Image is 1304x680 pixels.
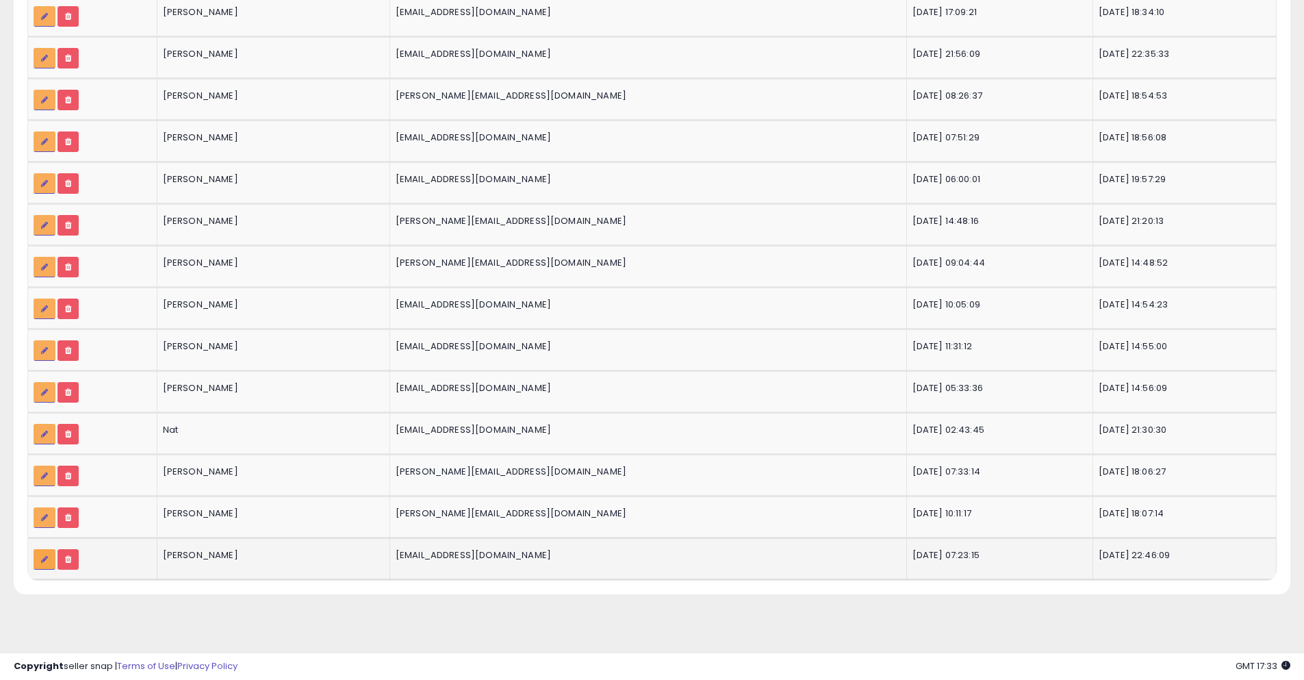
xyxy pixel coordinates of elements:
div: [DATE] 18:54:53 [1099,90,1266,102]
div: [DATE] 17:09:21 [912,6,1082,18]
div: [DATE] 18:06:27 [1099,466,1266,478]
div: [PERSON_NAME] [163,90,379,102]
div: [DATE] 07:51:29 [912,131,1082,144]
div: [DATE] 11:31:12 [912,340,1082,353]
div: [PERSON_NAME] [163,6,379,18]
div: [DATE] 21:30:30 [1099,424,1266,436]
div: [DATE] 09:04:44 [912,257,1082,269]
div: [PERSON_NAME] [163,215,379,227]
div: [DATE] 05:33:36 [912,382,1082,394]
div: [EMAIL_ADDRESS][DOMAIN_NAME] [396,299,896,311]
div: [PERSON_NAME][EMAIL_ADDRESS][DOMAIN_NAME] [396,466,896,478]
div: [PERSON_NAME][EMAIL_ADDRESS][DOMAIN_NAME] [396,257,896,269]
div: [PERSON_NAME] [163,299,379,311]
div: [DATE] 08:26:37 [912,90,1082,102]
strong: Copyright [14,659,64,672]
div: [PERSON_NAME] [163,340,379,353]
div: [EMAIL_ADDRESS][DOMAIN_NAME] [396,6,896,18]
div: [PERSON_NAME] [163,257,379,269]
div: [PERSON_NAME] [163,48,379,60]
div: Nat [163,424,379,436]
div: [EMAIL_ADDRESS][DOMAIN_NAME] [396,48,896,60]
div: [EMAIL_ADDRESS][DOMAIN_NAME] [396,131,896,144]
div: [EMAIL_ADDRESS][DOMAIN_NAME] [396,424,896,436]
div: [PERSON_NAME] [163,466,379,478]
div: [DATE] 14:48:52 [1099,257,1266,269]
div: [PERSON_NAME] [163,173,379,186]
div: [DATE] 10:11:17 [912,507,1082,520]
div: [DATE] 18:34:10 [1099,6,1266,18]
div: [DATE] 18:07:14 [1099,507,1266,520]
div: [DATE] 22:35:33 [1099,48,1266,60]
div: [DATE] 14:56:09 [1099,382,1266,394]
div: [PERSON_NAME][EMAIL_ADDRESS][DOMAIN_NAME] [396,215,896,227]
div: seller snap | | [14,660,238,673]
div: [DATE] 14:54:23 [1099,299,1266,311]
span: 2025-09-17 17:33 GMT [1236,659,1290,672]
div: [EMAIL_ADDRESS][DOMAIN_NAME] [396,173,896,186]
a: Privacy Policy [177,659,238,672]
div: [PERSON_NAME][EMAIL_ADDRESS][DOMAIN_NAME] [396,90,896,102]
div: [PERSON_NAME] [163,382,379,394]
div: [EMAIL_ADDRESS][DOMAIN_NAME] [396,340,896,353]
div: [DATE] 18:56:08 [1099,131,1266,144]
div: [DATE] 14:55:00 [1099,340,1266,353]
div: [PERSON_NAME][EMAIL_ADDRESS][DOMAIN_NAME] [396,507,896,520]
div: [EMAIL_ADDRESS][DOMAIN_NAME] [396,382,896,394]
a: Terms of Use [117,659,175,672]
div: [DATE] 06:00:01 [912,173,1082,186]
div: [DATE] 21:56:09 [912,48,1082,60]
div: [DATE] 19:57:29 [1099,173,1266,186]
div: [PERSON_NAME] [163,549,379,562]
div: [PERSON_NAME] [163,131,379,144]
div: [DATE] 07:33:14 [912,466,1082,478]
div: [DATE] 07:23:15 [912,549,1082,562]
div: [DATE] 10:05:09 [912,299,1082,311]
div: [DATE] 02:43:45 [912,424,1082,436]
div: [DATE] 22:46:09 [1099,549,1266,562]
div: [DATE] 21:20:13 [1099,215,1266,227]
div: [PERSON_NAME] [163,507,379,520]
div: [EMAIL_ADDRESS][DOMAIN_NAME] [396,549,896,562]
div: [DATE] 14:48:16 [912,215,1082,227]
